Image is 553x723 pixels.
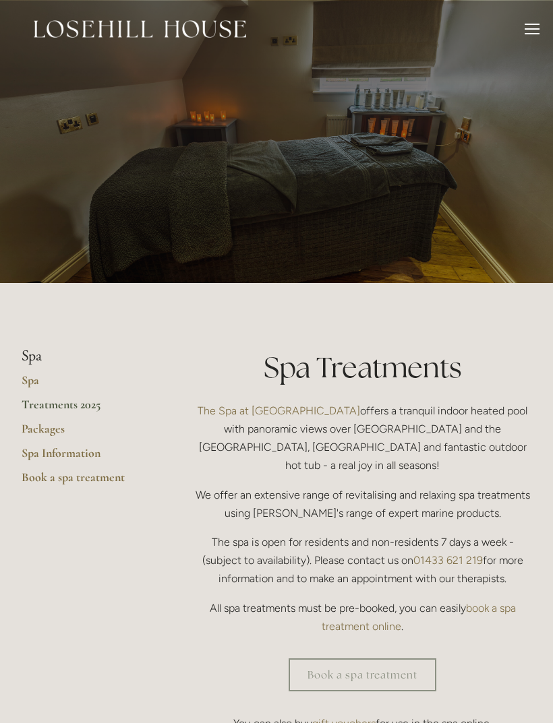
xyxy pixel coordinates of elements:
h1: Spa Treatments [194,348,531,387]
a: Treatments 2025 [22,397,150,421]
p: The spa is open for residents and non-residents 7 days a week - (subject to availability). Please... [194,533,531,588]
a: 01433 621 219 [413,554,483,567]
a: Book a spa treatment [289,658,436,691]
img: Losehill House [34,20,246,38]
a: Spa [22,373,150,397]
a: book a spa treatment online [322,602,519,633]
a: Spa Information [22,445,150,470]
p: All spa treatments must be pre-booked, you can easily . [194,599,531,635]
a: Packages [22,421,150,445]
a: The Spa at [GEOGRAPHIC_DATA] [198,404,360,417]
p: offers a tranquil indoor heated pool with panoramic views over [GEOGRAPHIC_DATA] and the [GEOGRAP... [194,402,531,475]
p: We offer an extensive range of revitalising and relaxing spa treatments using [PERSON_NAME]'s ran... [194,486,531,522]
a: Book a spa treatment [22,470,150,494]
li: Spa [22,348,150,365]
